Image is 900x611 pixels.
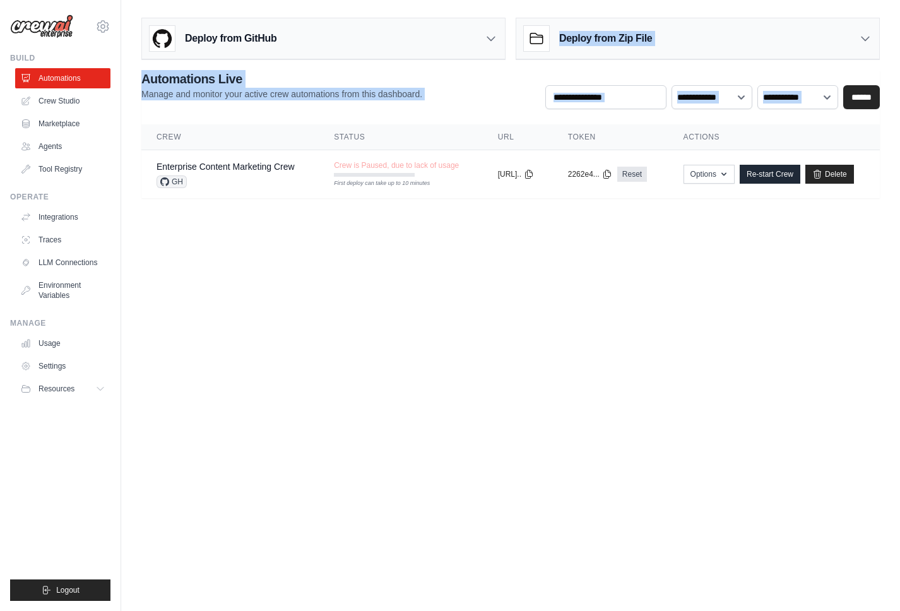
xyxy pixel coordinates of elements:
[15,114,110,134] a: Marketplace
[805,165,854,184] a: Delete
[10,53,110,63] div: Build
[15,91,110,111] a: Crew Studio
[740,165,800,184] a: Re-start Crew
[15,275,110,305] a: Environment Variables
[150,26,175,51] img: GitHub Logo
[15,136,110,157] a: Agents
[15,333,110,353] a: Usage
[141,70,422,88] h2: Automations Live
[56,585,80,595] span: Logout
[15,230,110,250] a: Traces
[553,124,668,150] th: Token
[38,384,74,394] span: Resources
[15,159,110,179] a: Tool Registry
[10,318,110,328] div: Manage
[141,124,319,150] th: Crew
[185,31,276,46] h3: Deploy from GitHub
[15,68,110,88] a: Automations
[10,192,110,202] div: Operate
[617,167,647,182] a: Reset
[157,162,295,172] a: Enterprise Content Marketing Crew
[10,579,110,601] button: Logout
[10,15,73,39] img: Logo
[559,31,652,46] h3: Deploy from Zip File
[483,124,553,150] th: URL
[568,169,612,179] button: 2262e4...
[334,160,459,170] span: Crew is Paused, due to lack of usage
[319,124,483,150] th: Status
[15,252,110,273] a: LLM Connections
[15,356,110,376] a: Settings
[157,175,187,188] span: GH
[141,88,422,100] p: Manage and monitor your active crew automations from this dashboard.
[15,207,110,227] a: Integrations
[684,165,735,184] button: Options
[668,124,880,150] th: Actions
[15,379,110,399] button: Resources
[334,179,415,188] div: First deploy can take up to 10 minutes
